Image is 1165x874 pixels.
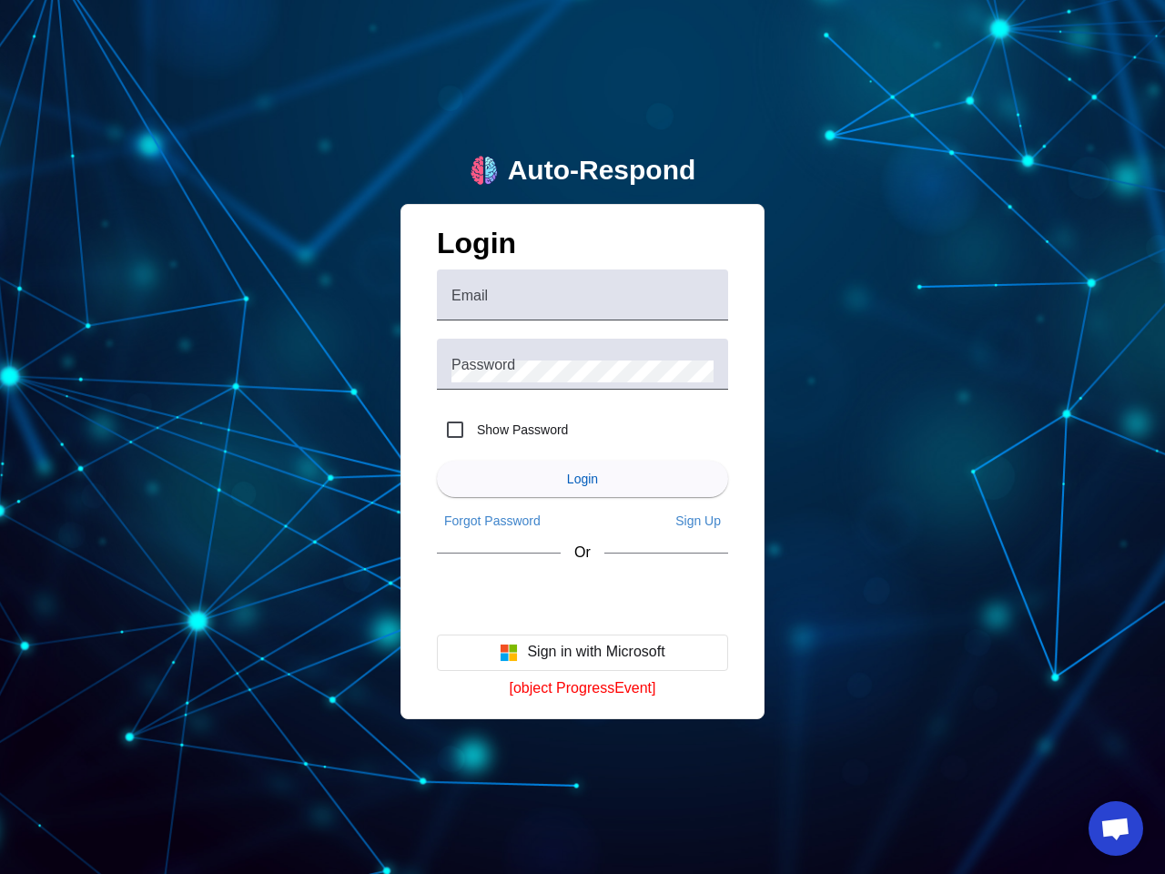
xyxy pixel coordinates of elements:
iframe: Sign in with Google Button [428,578,737,618]
button: Login [437,461,728,497]
div: [object ProgressEvent] [437,680,728,696]
span: Forgot Password [444,513,541,528]
mat-label: Email [451,288,488,303]
mat-label: Password [451,357,515,372]
div: Auto-Respond [508,155,696,187]
label: Show Password [473,421,568,439]
span: Sign Up [675,513,721,528]
span: Login [567,472,598,486]
img: logo [470,156,499,185]
button: Sign in with Microsoft [437,635,728,671]
a: Open chat [1089,801,1143,856]
span: Or [574,544,591,561]
img: Microsoft logo [500,644,518,662]
a: logoAuto-Respond [470,155,696,187]
h1: Login [437,227,728,269]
